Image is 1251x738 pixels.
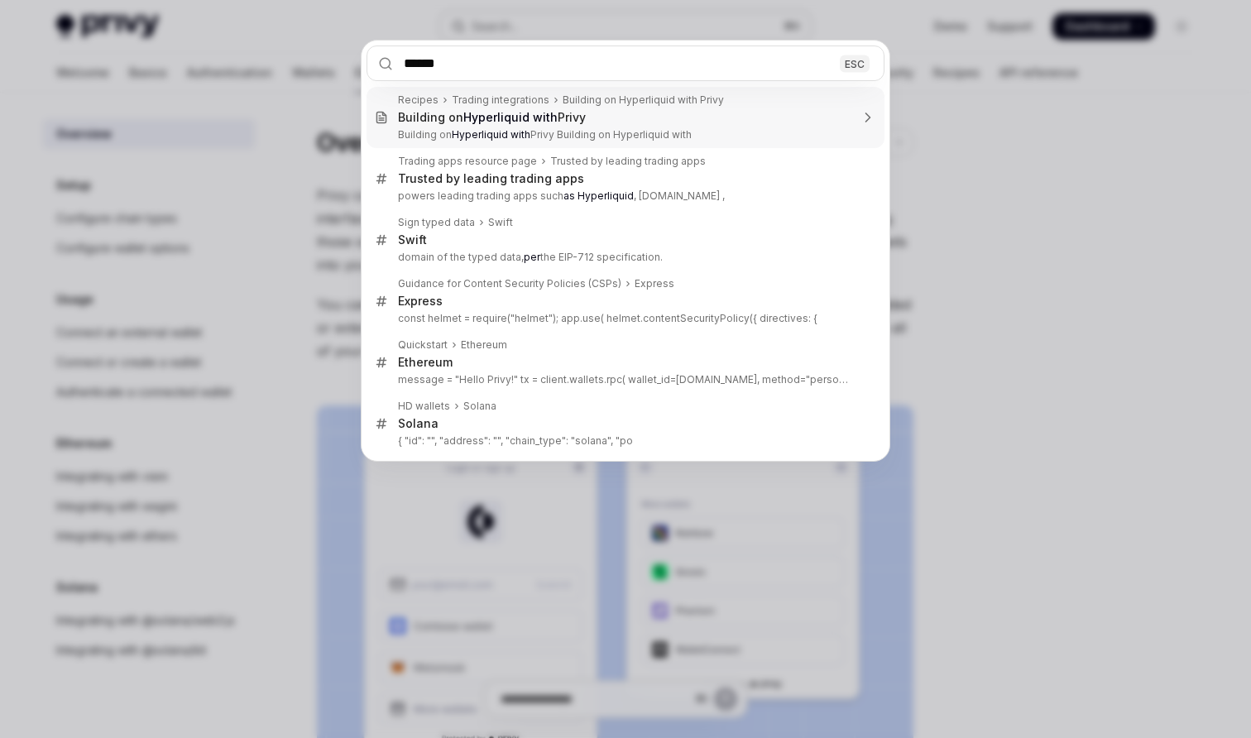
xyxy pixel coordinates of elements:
p: message = "Hello Privy!" tx = client.wallets.rpc( wallet_id=[DOMAIN_NAME], method="personal_sign [398,373,850,386]
b: per [524,251,540,263]
div: Express [398,294,443,309]
b: as Hyperliquid [563,189,634,202]
div: Trusted by leading trading apps [398,171,584,186]
div: Trading apps resource page [398,155,537,168]
div: Quickstart [398,338,448,352]
div: Trusted by leading trading apps [550,155,706,168]
div: Express [635,277,674,290]
div: Swift [488,216,513,229]
div: ESC [840,55,870,72]
div: Ethereum [461,338,507,352]
div: HD wallets [398,400,450,413]
div: Solana [398,416,439,431]
privy-wallet-id: ", "address": " [431,434,633,447]
div: Building on Hyperliquid with Privy [563,93,724,107]
div: Sign typed data [398,216,475,229]
p: domain of the typed data, the EIP-712 specification. [398,251,850,264]
p: { "id": " [398,434,850,448]
div: Solana [463,400,496,413]
div: Guidance for Content Security Policies (CSPs) [398,277,621,290]
b: Hyperliquid with [452,128,530,141]
p: Building on Privy Building on Hyperliquid with [398,128,850,141]
b: Hyperliquid with [463,110,558,124]
div: Trading integrations [452,93,549,107]
p: powers leading trading apps such , [DOMAIN_NAME] , [398,189,850,203]
div: Building on Privy [398,110,586,125]
div: Recipes [398,93,439,107]
p: const helmet = require("helmet"); app.use( helmet.contentSecurityPolicy({ directives: { [398,312,850,325]
div: Ethereum [398,355,453,370]
your-wallet-address: ", "chain_type": "solana", "po [497,434,633,447]
div: Swift [398,232,427,247]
